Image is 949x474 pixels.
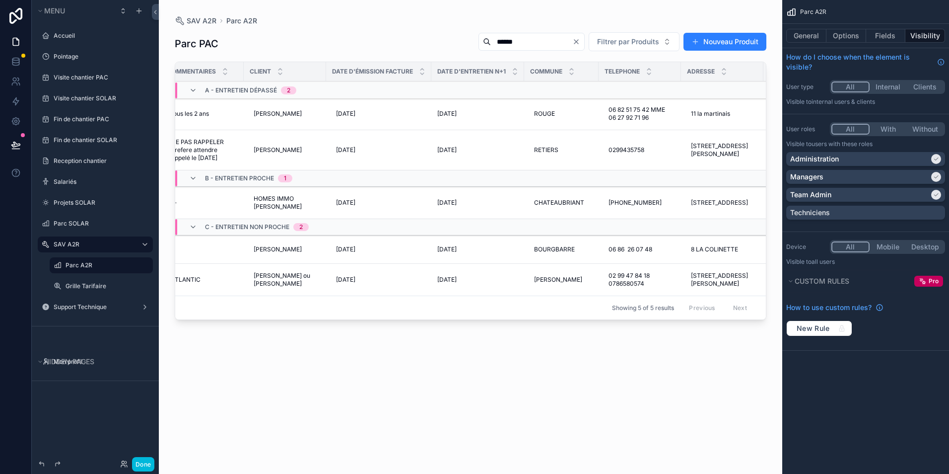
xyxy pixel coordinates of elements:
[534,146,558,154] span: RETIERS
[54,94,147,102] a: Visite chantier SOLAR
[437,245,457,253] span: [DATE]
[691,199,748,207] span: [STREET_ADDRESS]
[572,38,584,46] button: Clear
[36,355,149,369] button: Hidden pages
[171,138,234,162] span: NE PAS RAPPELER prefere attendre appelé le [DATE]
[790,208,830,218] p: Techniciens
[132,457,154,472] button: Done
[866,29,906,43] button: Fields
[284,174,286,182] div: 1
[437,110,457,118] span: [DATE]
[332,68,413,76] span: Date d'émission facture
[299,223,303,231] div: 2
[254,110,302,118] span: [PERSON_NAME]
[786,83,826,91] label: User type
[437,276,457,284] span: [DATE]
[54,220,147,228] label: Parc SOLAR
[589,32,679,51] button: Select Button
[437,68,506,76] span: Date d'entretien n+1
[831,81,870,92] button: All
[175,37,218,51] h1: Parc PAC
[66,261,147,269] label: Parc A2R
[786,125,826,133] label: User roles
[786,52,945,72] a: How do I choose when the element is visible?
[786,274,910,288] button: Custom rules
[793,324,834,333] span: New Rule
[336,245,355,253] span: [DATE]
[187,16,216,26] span: SAV A2R
[790,172,823,182] p: Managers
[691,110,730,118] span: 11 la martinais
[54,178,147,186] label: Salariés
[831,241,870,252] button: All
[812,98,875,105] span: Internal users & clients
[254,195,316,211] span: HOMES IMMO [PERSON_NAME]
[612,304,674,312] span: Showing 5 of 5 results
[205,223,289,231] span: c - entretien non proche
[786,320,852,336] button: New Rule
[683,33,766,51] button: Nouveau Produit
[929,277,939,285] span: Pro
[254,272,316,288] span: [PERSON_NAME] ou [PERSON_NAME]
[826,29,866,43] button: Options
[786,258,945,266] p: Visible to
[287,86,290,94] div: 2
[44,6,65,15] span: Menu
[800,8,826,16] span: Parc A2R
[812,258,835,265] span: all users
[609,199,662,207] span: [PHONE_NUMBER]
[437,199,457,207] span: [DATE]
[54,358,147,366] label: Mon profil
[691,245,738,253] span: 8 LA COLINETTE
[54,157,147,165] label: Reception chantier
[795,277,849,285] span: Custom rules
[36,4,113,18] button: Menu
[870,241,907,252] button: Mobile
[790,154,839,164] p: Administration
[534,276,582,284] span: [PERSON_NAME]
[171,110,209,118] span: tous les 2 ans
[905,29,945,43] button: Visibility
[66,282,147,290] label: Grille Tarifaire
[226,16,257,26] a: Parc A2R
[54,32,147,40] label: Accueil
[870,124,907,135] button: With
[54,199,147,207] label: Projets SOLAR
[691,142,753,158] span: [STREET_ADDRESS][PERSON_NAME]
[54,240,133,248] label: SAV A2R
[54,53,147,61] label: Pointage
[906,81,944,92] button: Clients
[54,136,147,144] label: Fin de chantier SOLAR
[870,81,907,92] button: Internal
[336,199,355,207] span: [DATE]
[609,106,671,122] span: 06 82 51 75 42 MME 06 27 92 71 96
[54,303,133,311] label: Support Technique
[687,68,715,76] span: Adresse
[54,74,147,81] label: Visite chantier PAC
[54,115,147,123] label: Fin de chantier PAC
[254,245,302,253] span: [PERSON_NAME]
[786,243,826,251] label: Device
[167,68,216,76] span: Commentaires
[786,29,826,43] button: General
[786,140,945,148] p: Visible to
[786,303,883,313] a: How to use custom rules?
[786,303,872,313] span: How to use custom rules?
[336,146,355,154] span: [DATE]
[609,146,644,154] span: 0299435758
[437,146,457,154] span: [DATE]
[812,140,873,148] span: Users with these roles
